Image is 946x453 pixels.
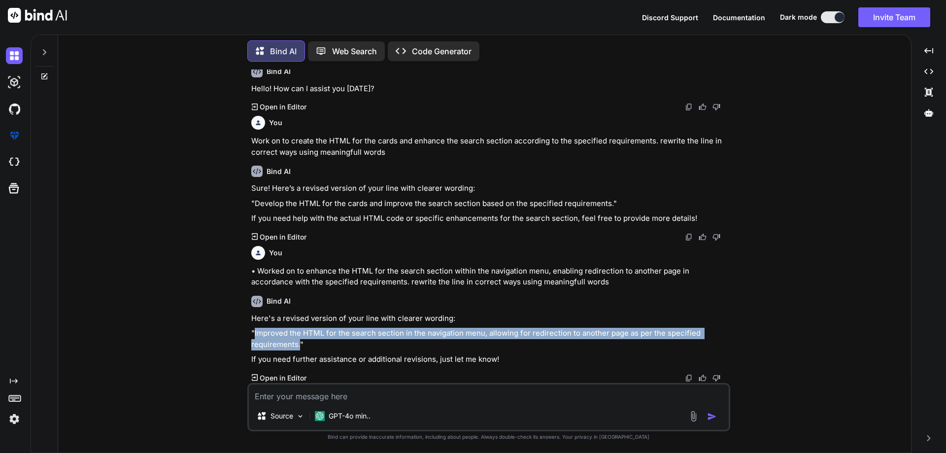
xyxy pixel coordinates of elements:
[251,183,728,194] p: Sure! Here’s a revised version of your line with clearer wording:
[412,45,472,57] p: Code Generator
[260,373,306,383] p: Open in Editor
[251,313,728,324] p: Here's a revised version of your line with clearer wording:
[6,74,23,91] img: darkAi-studio
[260,102,306,112] p: Open in Editor
[713,13,765,22] span: Documentation
[688,411,699,422] img: attachment
[712,103,720,111] img: dislike
[6,101,23,117] img: githubDark
[315,411,325,421] img: GPT-4o mini
[296,412,304,420] img: Pick Models
[247,433,730,441] p: Bind can provide inaccurate information, including about people. Always double-check its answers....
[270,45,297,57] p: Bind AI
[6,47,23,64] img: darkChat
[6,411,23,427] img: settings
[251,136,728,158] p: Work on to create the HTML for the cards and enhance the search section according to the specifie...
[251,266,728,288] p: • Worked on to enhance the HTML for the search section within the navigation menu, enabling redir...
[699,374,707,382] img: like
[251,198,728,209] p: "Develop the HTML for the cards and improve the search section based on the specified requirements."
[251,213,728,224] p: If you need help with the actual HTML code or specific enhancements for the search section, feel ...
[685,103,693,111] img: copy
[6,127,23,144] img: premium
[332,45,377,57] p: Web Search
[267,296,291,306] h6: Bind AI
[642,12,698,23] button: Discord Support
[267,67,291,76] h6: Bind AI
[269,118,282,128] h6: You
[329,411,371,421] p: GPT-4o min..
[269,248,282,258] h6: You
[780,12,817,22] span: Dark mode
[260,232,306,242] p: Open in Editor
[858,7,930,27] button: Invite Team
[699,233,707,241] img: like
[251,83,728,95] p: Hello! How can I assist you [DATE]?
[685,374,693,382] img: copy
[251,328,728,350] p: "Improved the HTML for the search section in the navigation menu, allowing for redirection to ano...
[712,374,720,382] img: dislike
[699,103,707,111] img: like
[6,154,23,171] img: cloudideIcon
[707,412,717,421] img: icon
[251,354,728,365] p: If you need further assistance or additional revisions, just let me know!
[270,411,293,421] p: Source
[712,233,720,241] img: dislike
[8,8,67,23] img: Bind AI
[642,13,698,22] span: Discord Support
[685,233,693,241] img: copy
[267,167,291,176] h6: Bind AI
[713,12,765,23] button: Documentation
